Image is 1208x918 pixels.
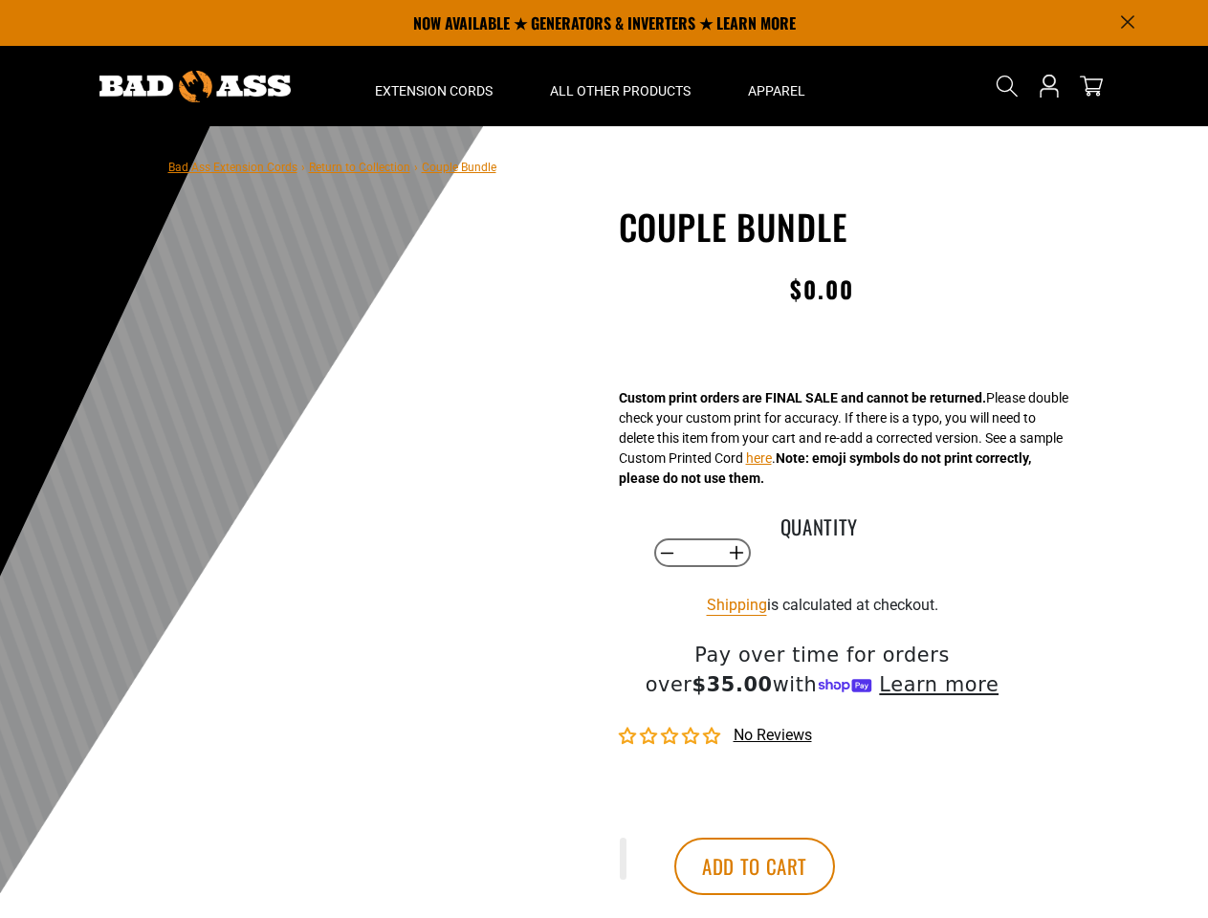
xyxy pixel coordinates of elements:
a: Return to Collection [309,161,410,174]
span: › [301,161,305,174]
summary: Apparel [719,46,834,126]
button: here [746,448,772,469]
span: All Other Products [550,82,691,99]
h1: Couple Bundle [619,207,1026,247]
strong: Custom print orders are FINAL SALE and cannot be returned. [619,390,986,405]
label: Quantity [771,512,867,536]
summary: Extension Cords [346,46,521,126]
span: › [414,161,418,174]
span: Extension Cords [375,82,493,99]
div: is calculated at checkout. [619,592,1026,618]
nav: breadcrumbs [168,155,496,178]
img: Bad Ass Extension Cords [99,71,291,102]
span: $0.00 [790,272,854,306]
a: Shipping [707,596,767,614]
a: Bad Ass Extension Cords [168,161,297,174]
span: No reviews [734,726,812,744]
div: Please double check your custom print for accuracy. If there is a typo, you will need to delete t... [619,388,1068,489]
span: 0.00 stars [619,728,724,746]
summary: Search [992,71,1022,101]
span: Apparel [748,82,805,99]
summary: All Other Products [521,46,719,126]
strong: Note: emoji symbols do not print correctly, please do not use them. [619,450,1031,486]
span: Couple Bundle [422,161,496,174]
button: Add to cart [674,838,835,895]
